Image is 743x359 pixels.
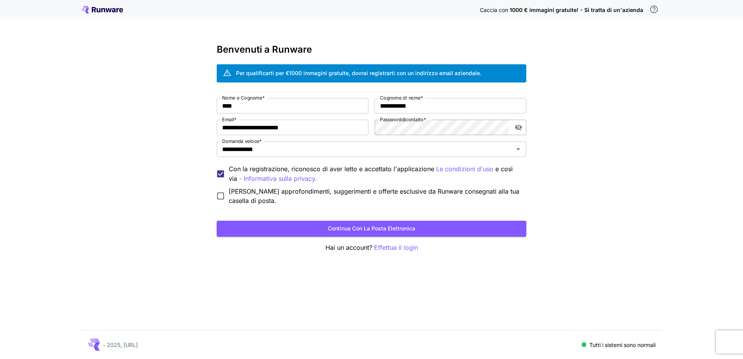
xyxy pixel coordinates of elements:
[402,117,406,122] span: di
[217,221,526,237] button: Continua con la posta elettronica
[380,116,426,123] label: Password contatto
[239,174,317,184] button: Con la registrazione, riconosco di aver letto e accettato l'applicazione Le condizioni d'uso e co...
[236,69,481,77] div: Per qualificarti per €1000 immagini gratuite, dovrai registrarti con un indirizzo email aziendale.
[380,94,423,101] label: Cognome di nome
[436,164,493,174] p: Le condizioni d'uso
[229,164,520,184] p: Con la registrazione, riconosco di aver letto e accettato l'applicazione e così via
[374,243,418,253] button: Effettua il login
[222,94,265,101] label: Nome e Cognome
[436,164,493,174] button: Con la registrazione, riconosco di aver letto e accettato l'applicazione e così via - Informativa...
[512,120,526,134] button: Attivare la visibilità della password
[217,243,526,253] p: Hai un account?
[217,44,526,55] h3: Benvenuti a Runware
[103,341,138,349] p: - 2025, [URL]
[480,7,508,13] span: Caccia con
[510,7,643,13] span: 1000 € immagini gratuite! - Si tratta di un'azienda
[589,341,656,349] p: Tutti i sistemi sono normali
[222,116,236,123] label: Email
[229,187,520,205] span: [PERSON_NAME] approfondimenti, suggerimenti e offerte esclusive da Runware consegnati alla tua ca...
[222,138,262,144] label: Domanda veloce
[513,144,524,155] button: Aperto da un viaggio
[646,2,662,17] button: Per qualificarti per il credito gratuito, devi registrarti con un indirizzo email aziendale e far...
[239,174,317,184] p: - Informativa sulla privacy.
